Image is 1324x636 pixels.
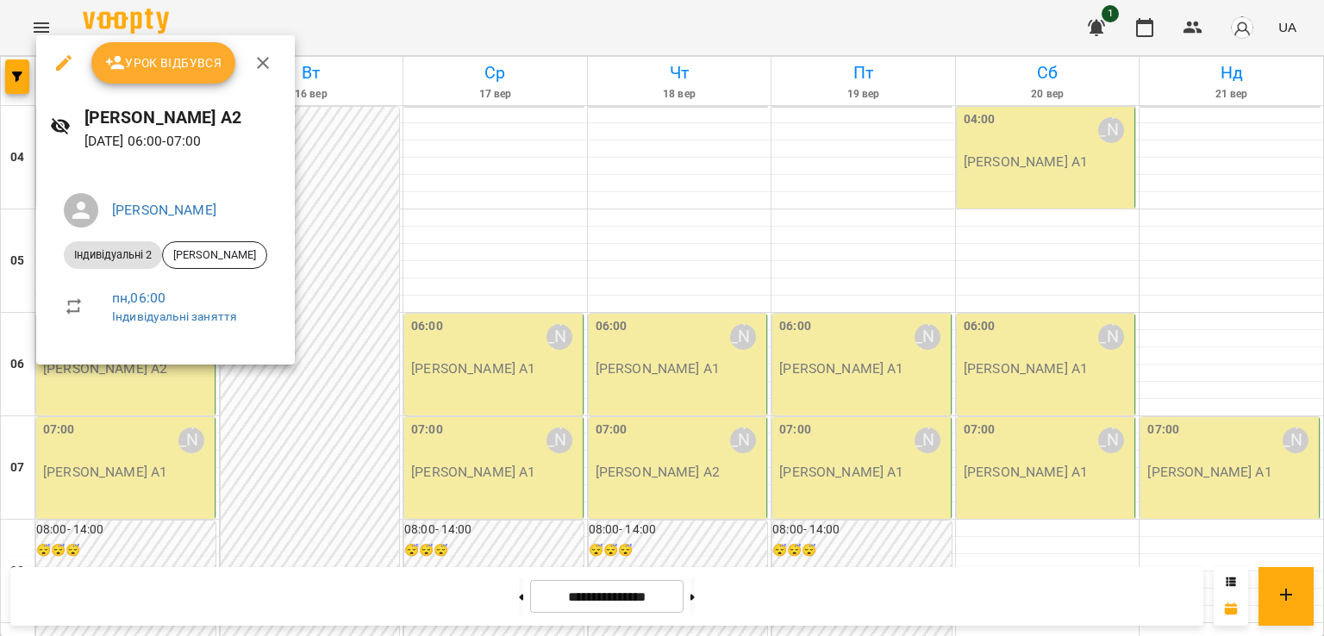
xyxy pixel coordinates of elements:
div: [PERSON_NAME] [162,241,267,269]
a: [PERSON_NAME] [112,202,216,218]
span: Індивідуальні 2 [64,247,162,263]
span: [PERSON_NAME] [163,247,266,263]
a: пн , 06:00 [112,290,165,306]
a: Індивідуальні заняття [112,309,237,323]
span: Урок відбувся [105,53,222,73]
h6: [PERSON_NAME] А2 [84,104,281,131]
p: [DATE] 06:00 - 07:00 [84,131,281,152]
button: Урок відбувся [91,42,236,84]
